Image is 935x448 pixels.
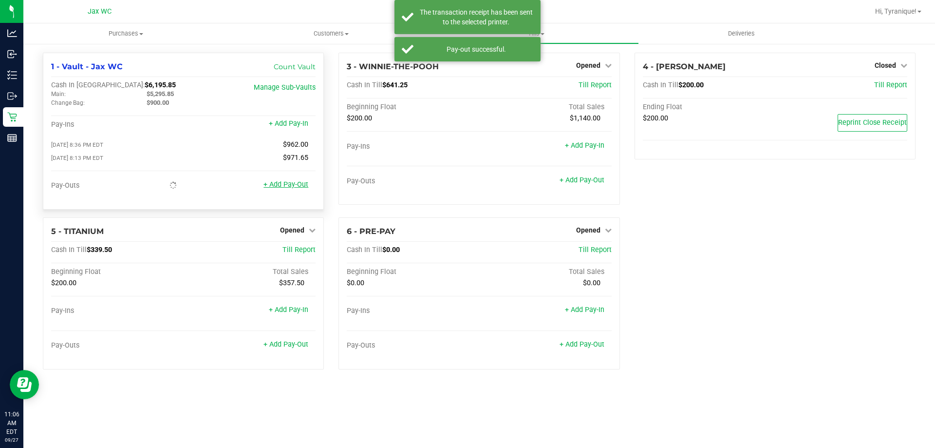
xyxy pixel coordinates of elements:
span: Cash In [GEOGRAPHIC_DATA]: [51,81,145,89]
span: $0.00 [347,279,364,287]
span: 3 - WINNIE-THE-POOH [347,62,439,71]
a: + Add Pay-In [565,306,604,314]
button: Reprint Close Receipt [838,114,907,132]
div: Pay-out successful. [419,44,533,54]
a: Till Report [579,81,612,89]
span: $339.50 [87,246,112,254]
span: Main: [51,91,66,97]
span: Reprint Close Receipt [838,118,907,127]
span: $0.00 [583,279,600,287]
a: + Add Pay-Out [263,180,308,189]
span: $1,140.00 [570,114,600,122]
a: + Add Pay-In [269,306,308,314]
div: The transaction receipt has been sent to the selected printer. [419,7,533,27]
span: $200.00 [51,279,76,287]
div: Pay-Outs [51,341,184,350]
div: Pay-Outs [347,177,479,186]
div: Pay-Outs [51,181,184,190]
a: Purchases [23,23,228,44]
div: Beginning Float [347,268,479,276]
p: 11:06 AM EDT [4,410,19,436]
div: Total Sales [184,268,316,276]
span: 4 - [PERSON_NAME] [643,62,726,71]
a: Deliveries [639,23,844,44]
div: Pay-Ins [347,142,479,151]
span: $900.00 [147,99,169,106]
span: Change Bag: [51,99,85,106]
a: Till Report [282,246,316,254]
span: 6 - PRE-PAY [347,227,395,236]
inline-svg: Analytics [7,28,17,38]
span: Customers [229,29,433,38]
span: $6,195.85 [145,81,176,89]
span: $200.00 [347,114,372,122]
span: Cash In Till [51,246,87,254]
div: Total Sales [479,268,612,276]
span: $200.00 [643,114,668,122]
span: Cash In Till [643,81,678,89]
div: Ending Float [643,103,775,112]
span: Deliveries [715,29,768,38]
div: Beginning Float [347,103,479,112]
span: Closed [875,61,896,69]
span: Cash In Till [347,246,382,254]
inline-svg: Retail [7,112,17,122]
a: Till Report [874,81,907,89]
inline-svg: Inventory [7,70,17,80]
span: Jax WC [88,7,112,16]
inline-svg: Outbound [7,91,17,101]
span: Cash In Till [347,81,382,89]
a: Customers [228,23,433,44]
span: 1 - Vault - Jax WC [51,62,123,71]
span: Opened [576,61,600,69]
span: Purchases [23,29,228,38]
a: + Add Pay-In [269,119,308,128]
div: Total Sales [479,103,612,112]
span: 5 - TITANIUM [51,227,104,236]
span: $971.65 [283,154,308,162]
div: Pay-Outs [347,341,479,350]
span: $962.00 [283,140,308,149]
div: Beginning Float [51,268,184,276]
div: Pay-Ins [51,120,184,129]
span: $200.00 [678,81,704,89]
span: Opened [280,226,304,234]
p: 09/27 [4,436,19,444]
span: [DATE] 8:13 PM EDT [51,155,103,161]
div: Pay-Ins [51,307,184,315]
div: Pay-Ins [347,307,479,315]
a: Count Vault [274,62,316,71]
a: Till Report [579,246,612,254]
span: $0.00 [382,246,400,254]
span: Opened [576,226,600,234]
a: + Add Pay-Out [560,176,604,184]
span: [DATE] 8:36 PM EDT [51,141,103,148]
span: Hi, Tyranique! [875,7,916,15]
a: + Add Pay-Out [263,340,308,349]
iframe: Resource center [10,370,39,399]
inline-svg: Inbound [7,49,17,59]
a: + Add Pay-Out [560,340,604,349]
inline-svg: Reports [7,133,17,143]
span: $641.25 [382,81,408,89]
span: $357.50 [279,279,304,287]
a: Manage Sub-Vaults [254,83,316,92]
a: + Add Pay-In [565,141,604,150]
span: $5,295.85 [147,90,174,97]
